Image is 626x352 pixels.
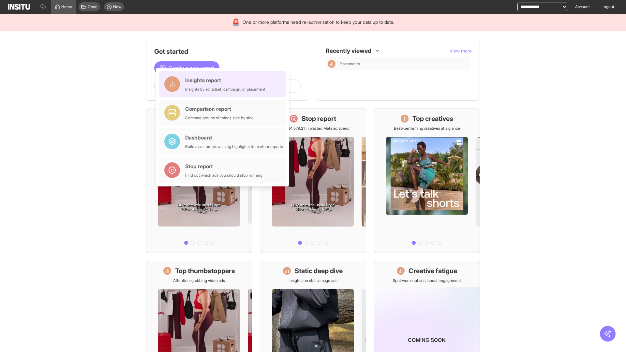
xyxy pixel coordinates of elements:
p: Save £24,579.21 in wasted Meta ad spend [276,126,350,131]
img: Logo [8,4,30,10]
div: Insights [328,60,335,68]
button: View more [450,48,472,54]
div: 🚨 [232,18,240,27]
h1: Get started [154,47,301,56]
div: Build a custom view using highlights from other reports [185,144,283,149]
a: What's live nowSee all active ads instantly [146,109,252,253]
div: Dashboard [185,134,283,141]
h1: Stop report [302,114,336,123]
span: Open [88,4,97,9]
span: Placements [339,61,467,66]
h1: Top creatives [412,114,453,123]
p: Attention-grabbing video ads [173,278,225,283]
span: Home [61,4,72,9]
div: Compare groups of things side by side [185,115,254,121]
div: Comparison report [185,105,254,113]
h1: Top thumbstoppers [175,266,235,275]
h1: Static deep dive [295,266,343,275]
p: Insights on static image ads [289,278,337,283]
p: Best-performing creatives at a glance [394,126,460,131]
div: Insights report [185,76,265,84]
div: Insights by ad, adset, campaign, or placement [185,87,265,92]
span: New [113,4,121,9]
div: Find out which ads you should stop running [185,173,262,178]
span: Placements [339,61,360,66]
span: One or more platforms need re-authorisation to keep your data up to date. [243,19,394,25]
span: Create a new report [169,64,214,72]
span: View more [450,48,472,53]
a: Stop reportSave £24,579.21 in wasted Meta ad spend [260,109,366,253]
div: Stop report [185,162,262,170]
a: Top creativesBest-performing creatives at a glance [374,109,480,253]
button: Create a new report [154,61,219,74]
